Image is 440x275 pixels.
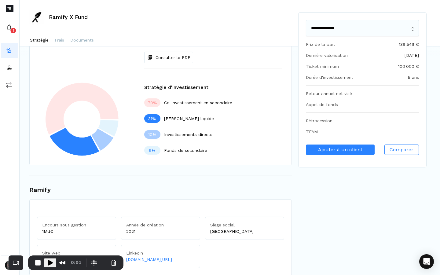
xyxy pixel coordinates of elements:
span: DO [5,260,15,270]
span: 10 % [144,130,160,139]
p: Stratégie [30,37,49,43]
div: Open Intercom Messenger [419,254,434,269]
p: Année de création [126,222,195,228]
div: 2021 [121,217,200,240]
button: commissions [1,77,18,92]
div: Prix de la part [306,41,335,47]
img: funds [6,47,12,53]
img: Ramify X Fund [29,10,44,24]
div: 5 ans [408,74,419,80]
div: 1 Md€ [37,217,116,240]
a: [DOMAIN_NAME][URL] [126,256,195,263]
div: [GEOGRAPHIC_DATA] [205,217,284,240]
div: Appel de fonds [306,101,338,108]
span: 70 % [144,98,160,107]
p: Encours sous gestion [42,222,111,228]
div: 139.549 € [399,41,419,47]
div: Ticket minimum [306,63,339,69]
img: commissions [6,82,12,88]
p: 1 [13,28,14,33]
button: Comparer [384,145,419,155]
span: 9 % [144,146,160,155]
button: Consulter le PDF [144,52,193,63]
span: Fonds de secondaire [164,147,207,153]
div: 100 000 € [398,63,419,69]
span: 31 % [144,114,160,123]
h3: Ramify X Fund [49,14,88,20]
img: Picto [6,5,13,12]
p: Linkedin [126,250,195,256]
h1: Ramify [29,185,292,194]
div: - [417,101,419,108]
span: [PERSON_NAME] liquide [164,116,214,122]
button: investors [1,60,18,75]
button: Ajouter à un client [306,145,375,155]
span: Co-investissement en secondaire [164,100,232,106]
div: Retour annuel net visé [306,90,352,97]
div: TFAM [306,129,318,135]
div: [DATE] [405,52,419,58]
p: Documents [70,37,94,43]
button: 1 [1,20,18,35]
div: Durée d'investissement [306,74,353,80]
p: Frais [55,37,64,43]
span: Investissements directs [164,131,212,137]
button: funds [1,43,18,58]
p: Siège social [210,222,279,228]
div: Dernière valorisation [306,52,348,58]
img: investors [6,64,12,71]
h3: Stratégie d'investissement [144,84,291,91]
div: Rétrocession [306,118,332,124]
p: Site web [42,250,111,256]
